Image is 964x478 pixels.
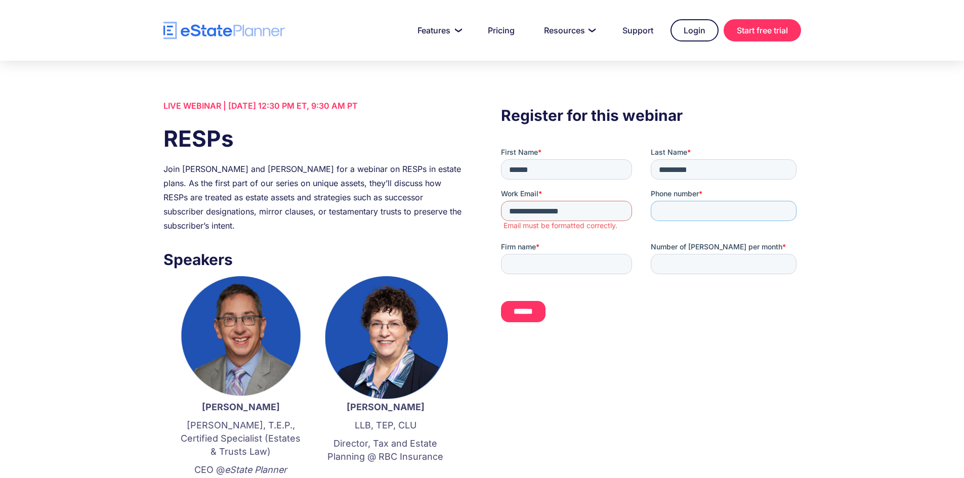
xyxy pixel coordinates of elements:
[163,99,463,113] div: LIVE WEBINAR | [DATE] 12:30 PM ET, 9:30 AM PT
[323,419,448,432] p: LLB, TEP, CLU
[179,463,303,476] p: CEO @
[163,162,463,233] div: Join [PERSON_NAME] and [PERSON_NAME] for a webinar on RESPs in estate plans. As the first part of...
[179,419,303,458] p: [PERSON_NAME], T.E.P., Certified Specialist (Estates & Trusts Law)
[532,20,605,40] a: Resources
[323,437,448,463] p: Director, Tax and Estate Planning @ RBC Insurance
[501,104,801,127] h3: Register for this webinar
[347,402,425,412] strong: [PERSON_NAME]
[163,123,463,154] h1: RESPs
[202,402,280,412] strong: [PERSON_NAME]
[724,19,801,41] a: Start free trial
[225,464,287,475] em: eState Planner
[501,147,801,340] iframe: Form 0
[610,20,665,40] a: Support
[163,22,285,39] a: home
[163,248,463,271] h3: Speakers
[476,20,527,40] a: Pricing
[670,19,719,41] a: Login
[405,20,471,40] a: Features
